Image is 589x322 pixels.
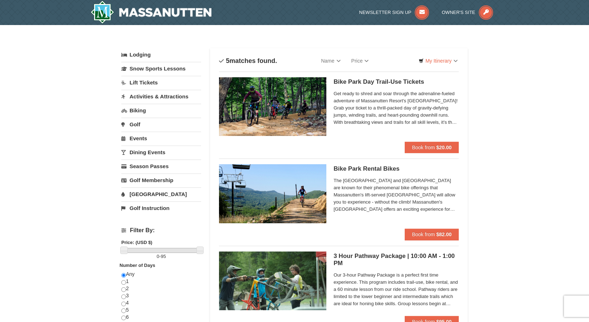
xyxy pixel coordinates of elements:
[121,174,201,187] a: Golf Membership
[121,132,201,145] a: Events
[405,229,459,240] button: Book from $82.00
[316,54,346,68] a: Name
[334,177,459,213] span: The [GEOGRAPHIC_DATA] and [GEOGRAPHIC_DATA] are known for their phenomenal bike offerings that Ma...
[91,1,211,24] a: Massanutten Resort
[436,231,452,237] strong: $82.00
[121,227,201,234] h4: Filter By:
[334,78,459,86] h5: Bike Park Day Trail-Use Tickets
[412,231,435,237] span: Book from
[121,104,201,117] a: Biking
[121,240,152,245] strong: Price: (USD $)
[121,146,201,159] a: Dining Events
[121,48,201,61] a: Lodging
[405,142,459,153] button: Book from $20.00
[442,10,493,15] a: Owner's Site
[414,55,462,66] a: My Itinerary
[161,254,166,259] span: 95
[121,90,201,103] a: Activities & Attractions
[219,252,326,310] img: 6619923-41-e7b00406.jpg
[157,254,159,259] span: 0
[442,10,476,15] span: Owner's Site
[412,145,435,150] span: Book from
[334,272,459,307] span: Our 3-hour Pathway Package is a perfect first time experience. This program includes trail-use, b...
[121,62,201,75] a: Snow Sports Lessons
[121,201,201,215] a: Golf Instruction
[436,145,452,150] strong: $20.00
[121,187,201,201] a: [GEOGRAPHIC_DATA]
[121,118,201,131] a: Golf
[334,90,459,126] span: Get ready to shred and soar through the adrenaline-fueled adventure of Massanutten Resort's [GEOG...
[121,76,201,89] a: Lift Tickets
[91,1,211,24] img: Massanutten Resort Logo
[359,10,429,15] a: Newsletter Sign Up
[120,263,155,268] strong: Number of Days
[219,57,277,64] h4: matches found.
[226,57,229,64] span: 5
[359,10,412,15] span: Newsletter Sign Up
[219,164,326,223] img: 6619923-15-103d8a09.jpg
[219,77,326,136] img: 6619923-14-67e0640e.jpg
[334,253,459,267] h5: 3 Hour Pathway Package | 10:00 AM - 1:00 PM
[334,165,459,172] h5: Bike Park Rental Bikes
[121,160,201,173] a: Season Passes
[121,253,201,260] label: -
[346,54,374,68] a: Price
